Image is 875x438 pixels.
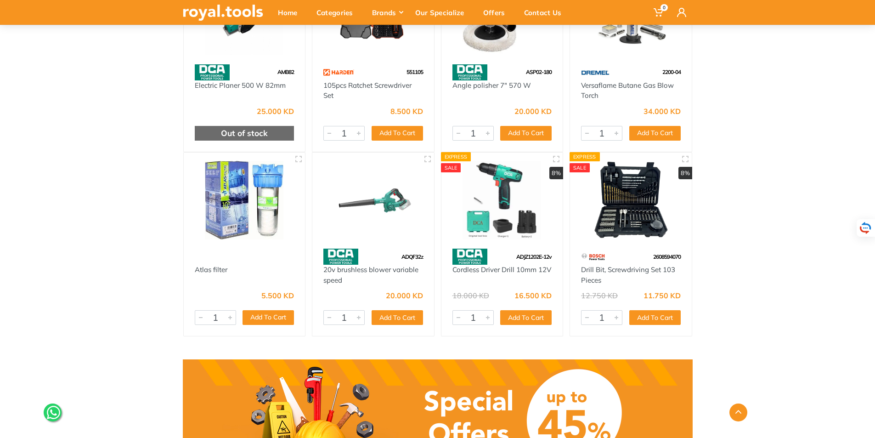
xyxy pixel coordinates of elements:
[323,64,354,80] img: 121.webp
[477,3,518,22] div: Offers
[183,5,263,21] img: royal.tools Logo
[452,265,551,274] a: Cordless Driver Drill 10mm 12V
[581,81,674,100] a: Versaflame Butane Gas Blow Torch
[500,310,552,325] button: Add To Cart
[450,161,555,239] img: Royal Tools - Cordless Driver Drill 10mm 12V
[372,310,423,325] button: Add To Cart
[390,108,423,115] div: 8.500 KD
[526,68,552,75] span: ASP02-180
[549,167,563,180] div: 8%
[578,161,683,239] img: Royal Tools - Drill Bit, Screwdriving Set 103 Pieces
[570,163,590,172] div: SALE
[452,292,489,299] div: 18.000 KD
[581,292,618,299] div: 12.750 KD
[660,4,668,11] span: 0
[366,3,409,22] div: Brands
[195,126,294,141] div: Out of stock
[323,81,412,100] a: 105pcs Ratchet Screwdriver Set
[629,126,681,141] button: Add To Cart
[644,108,681,115] div: 34.000 KD
[195,265,227,274] a: Atlas filter
[372,126,423,141] button: Add To Cart
[409,3,477,22] div: Our Specialize
[581,64,610,80] img: 67.webp
[321,161,426,239] img: Royal Tools - 20v brushless blower variable speed
[678,167,692,180] div: 8%
[323,249,358,265] img: 58.webp
[261,292,294,299] div: 5.500 KD
[452,64,487,80] img: 58.webp
[257,108,294,115] div: 25.000 KD
[570,152,600,161] div: Express
[441,163,461,172] div: SALE
[195,81,286,90] a: Electric Planer 500 W 82mm
[629,310,681,325] button: Add To Cart
[514,292,552,299] div: 16.500 KD
[581,249,605,265] img: 55.webp
[441,152,471,161] div: Express
[518,3,574,22] div: Contact Us
[310,3,366,22] div: Categories
[406,68,423,75] span: 551105
[644,292,681,299] div: 11.750 KD
[500,126,552,141] button: Add To Cart
[662,68,681,75] span: 2200-04
[653,253,681,260] span: 2608594070
[271,3,310,22] div: Home
[323,265,418,284] a: 20v brushless blower variable speed
[514,108,552,115] div: 20.000 KD
[195,64,230,80] img: 58.webp
[452,81,531,90] a: Angle polisher 7" 570 W
[243,310,294,325] button: Add To Cart
[581,265,675,284] a: Drill Bit, Screwdriving Set 103 Pieces
[277,68,294,75] span: AMB82
[452,249,487,265] img: 58.webp
[192,161,297,239] img: Royal Tools - Atlas filter
[516,253,552,260] span: ADJZ1202E-12v
[195,249,214,265] img: 1.webp
[386,292,423,299] div: 20.000 KD
[401,253,423,260] span: ADQF32z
